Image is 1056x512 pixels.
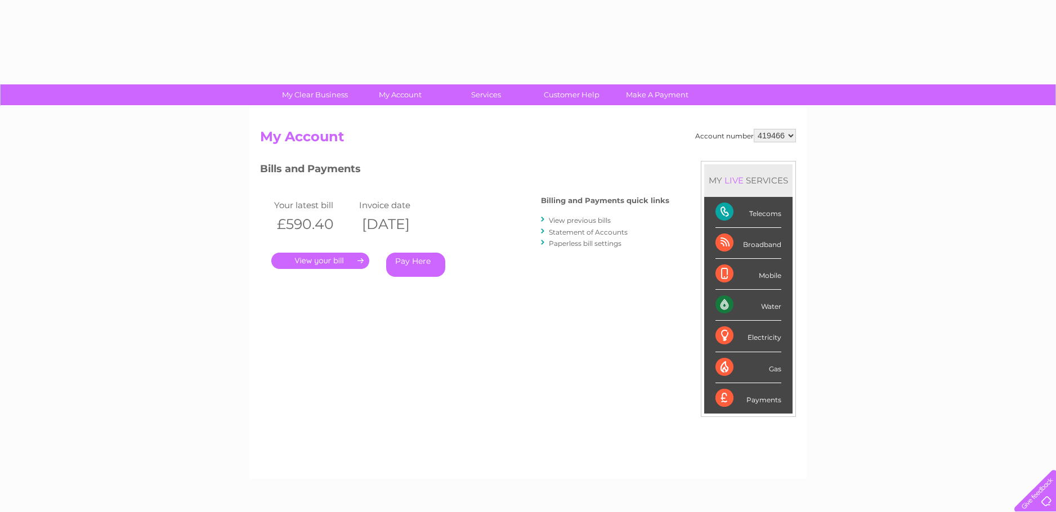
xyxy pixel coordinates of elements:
h2: My Account [260,129,796,150]
div: MY SERVICES [704,164,793,196]
a: Make A Payment [611,84,704,105]
a: My Clear Business [269,84,361,105]
td: Your latest bill [271,197,356,213]
th: £590.40 [271,213,356,236]
a: Paperless bill settings [549,239,621,248]
div: Gas [715,352,781,383]
div: LIVE [722,175,746,186]
a: Pay Here [386,253,445,277]
a: Customer Help [525,84,618,105]
th: [DATE] [356,213,441,236]
div: Account number [695,129,796,142]
a: . [271,253,369,269]
td: Invoice date [356,197,441,213]
div: Broadband [715,228,781,259]
h3: Bills and Payments [260,161,669,181]
h4: Billing and Payments quick links [541,196,669,205]
div: Mobile [715,259,781,290]
div: Electricity [715,321,781,352]
div: Telecoms [715,197,781,228]
a: View previous bills [549,216,611,224]
a: My Account [354,84,447,105]
div: Water [715,290,781,321]
a: Services [440,84,533,105]
a: Statement of Accounts [549,228,628,236]
div: Payments [715,383,781,414]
